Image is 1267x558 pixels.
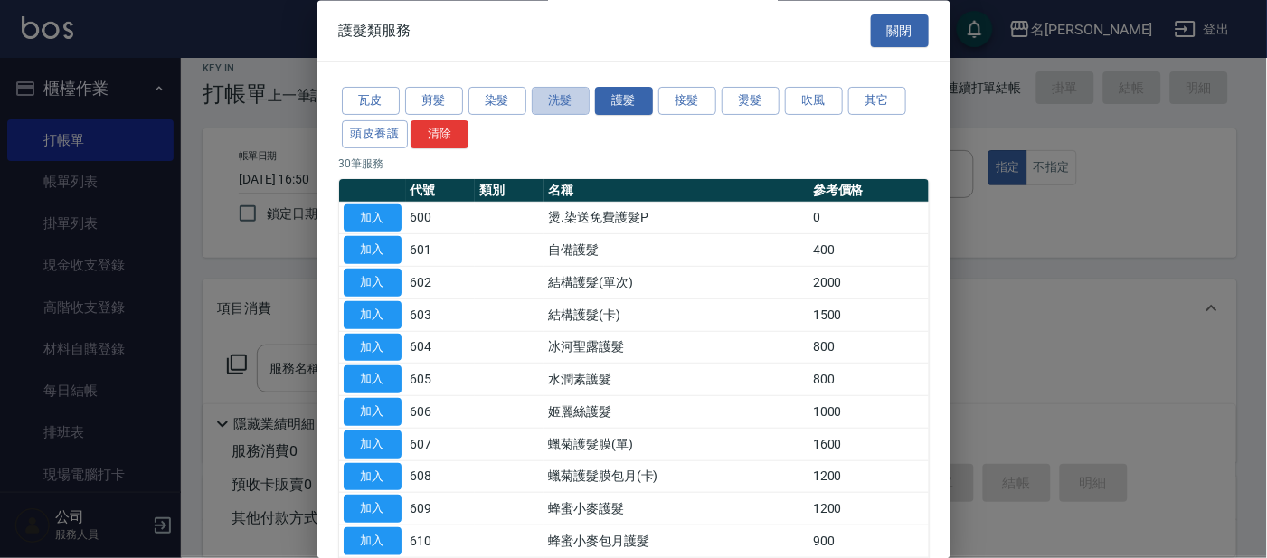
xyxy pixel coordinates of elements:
p: 30 筆服務 [339,156,929,172]
span: 護髮類服務 [339,22,411,40]
td: 水潤素護髮 [544,364,808,396]
button: 加入 [344,463,402,491]
button: 護髮 [595,88,653,116]
td: 601 [406,234,475,267]
td: 蜂蜜小麥包月護髮 [544,525,808,558]
button: 加入 [344,270,402,298]
button: 清除 [411,120,468,148]
button: 加入 [344,366,402,394]
td: 蜂蜜小麥護髮 [544,493,808,525]
td: 608 [406,461,475,494]
td: 蠟菊護髮膜包月(卡) [544,461,808,494]
td: 610 [406,525,475,558]
td: 結構護髮(單次) [544,267,808,299]
button: 加入 [344,204,402,232]
td: 冰河聖露護髮 [544,332,808,364]
button: 加入 [344,528,402,556]
th: 名稱 [544,179,808,203]
td: 姬麗絲護髮 [544,396,808,429]
td: 1200 [808,461,929,494]
td: 605 [406,364,475,396]
button: 燙髮 [722,88,780,116]
button: 吹風 [785,88,843,116]
td: 604 [406,332,475,364]
td: 400 [808,234,929,267]
button: 洗髮 [532,88,590,116]
td: 燙.染送免費護髮P [544,203,808,235]
th: 代號 [406,179,475,203]
td: 1500 [808,299,929,332]
th: 參考價格 [808,179,929,203]
td: 603 [406,299,475,332]
td: 609 [406,493,475,525]
td: 600 [406,203,475,235]
button: 頭皮養護 [342,120,409,148]
td: 607 [406,429,475,461]
td: 602 [406,267,475,299]
td: 0 [808,203,929,235]
button: 加入 [344,237,402,265]
button: 關閉 [871,14,929,48]
td: 900 [808,525,929,558]
td: 606 [406,396,475,429]
button: 染髮 [468,88,526,116]
td: 800 [808,332,929,364]
td: 1200 [808,493,929,525]
button: 瓦皮 [342,88,400,116]
td: 800 [808,364,929,396]
button: 加入 [344,430,402,459]
td: 1000 [808,396,929,429]
button: 加入 [344,399,402,427]
td: 蠟菊護髮膜(單) [544,429,808,461]
td: 2000 [808,267,929,299]
button: 加入 [344,334,402,362]
button: 接髮 [658,88,716,116]
button: 其它 [848,88,906,116]
button: 剪髮 [405,88,463,116]
td: 結構護髮(卡) [544,299,808,332]
td: 1600 [808,429,929,461]
button: 加入 [344,496,402,524]
button: 加入 [344,301,402,329]
th: 類別 [475,179,544,203]
td: 自備護髮 [544,234,808,267]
